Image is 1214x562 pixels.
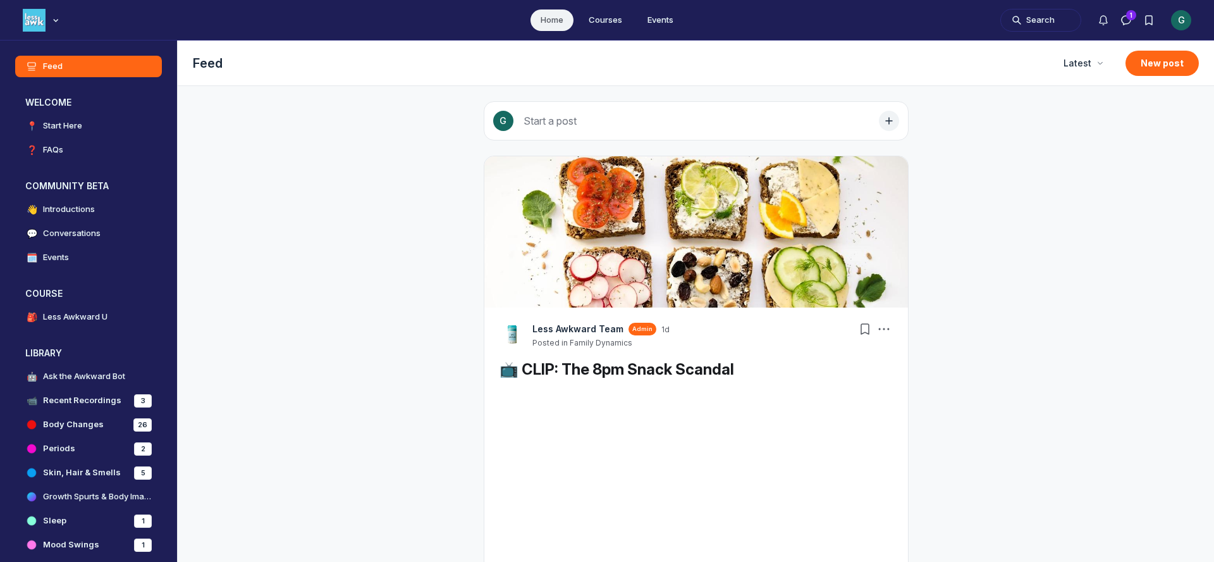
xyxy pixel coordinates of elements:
span: Admin [632,325,653,334]
button: New post [1125,51,1199,76]
button: Bookmarks [1137,9,1160,32]
span: 🎒 [25,311,38,323]
h3: COURSE [25,287,63,300]
button: Direct messages [1115,9,1137,32]
button: WELCOMECollapse space [15,92,162,113]
a: View Less Awkward Team profile [532,323,623,335]
a: Periods2 [15,438,162,459]
button: Less Awkward Hub logo [23,8,62,33]
div: G [493,111,513,131]
button: Posted in Family Dynamics [532,338,632,348]
h4: Conversations [43,227,101,240]
a: View Less Awkward Team profile [500,323,525,348]
h4: FAQs [43,144,63,156]
img: Less Awkward Hub logo [23,9,46,32]
a: Sleep1 [15,510,162,532]
button: Latest [1056,52,1110,75]
h4: Ask the Awkward Bot [43,370,125,383]
div: G [1171,10,1191,30]
h3: COMMUNITY BETA [25,180,109,192]
span: 🤖 [25,370,38,383]
h4: Recent Recordings [43,394,121,407]
a: 📍Start Here [15,115,162,137]
h4: Introductions [43,203,95,216]
span: ❓ [25,144,38,156]
button: Bookmarks [856,320,874,338]
div: 3 [134,394,152,408]
a: 1d [661,325,670,335]
button: LIBRARYCollapse space [15,343,162,363]
span: 📹 [25,394,38,407]
div: 1 [134,515,152,528]
a: Events [637,9,684,31]
div: 26 [133,418,152,432]
a: 👋Introductions [15,199,162,220]
a: Body Changes26 [15,414,162,435]
h4: Events [43,251,69,264]
h1: Feed [193,54,1046,72]
span: 📍 [25,120,38,132]
div: 1 [134,539,152,552]
button: Start a post [484,101,909,140]
span: 🗓️ [25,251,38,264]
a: Feed [15,56,162,77]
h4: Periods [43,442,75,455]
div: 5 [134,466,152,480]
h4: Sleep [43,515,66,527]
span: 👋 [25,203,38,216]
span: Start a post [524,115,577,127]
button: COURSECollapse space [15,284,162,304]
a: Growth Spurts & Body Image [15,486,162,508]
h4: Less Awkward U [43,311,107,323]
h4: Feed [43,60,63,73]
button: Notifications [1092,9,1115,32]
h3: LIBRARY [25,347,62,359]
a: Courses [579,9,632,31]
span: 💬 [25,227,38,240]
a: 🤖Ask the Awkward Bot [15,366,162,387]
button: User menu options [1171,10,1191,30]
button: COMMUNITY BETACollapse space [15,176,162,196]
a: 📹Recent Recordings3 [15,390,162,411]
h4: Growth Spurts & Body Image [43,490,152,503]
span: Latest [1064,57,1091,70]
a: 📺 CLIP: The 8pm Snack Scandal [500,360,734,378]
div: 2 [134,442,152,456]
h4: Start Here [43,120,82,132]
img: post cover image [484,156,908,308]
h4: Body Changes [43,418,104,431]
h4: Skin, Hair & Smells [43,466,121,479]
a: Mood Swings1 [15,534,162,556]
a: ❓FAQs [15,139,162,161]
a: 🗓️Events [15,247,162,268]
a: 💬Conversations [15,223,162,244]
a: Home [530,9,573,31]
button: Search [1000,9,1081,32]
h3: WELCOME [25,96,71,109]
a: 🎒Less Awkward U [15,306,162,328]
button: Post actions [875,320,893,338]
button: View Less Awkward Team profileAdmin1dPosted in Family Dynamics [532,323,670,348]
h4: Mood Swings [43,539,99,551]
header: Page Header [178,41,1214,86]
a: Skin, Hair & Smells5 [15,462,162,484]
